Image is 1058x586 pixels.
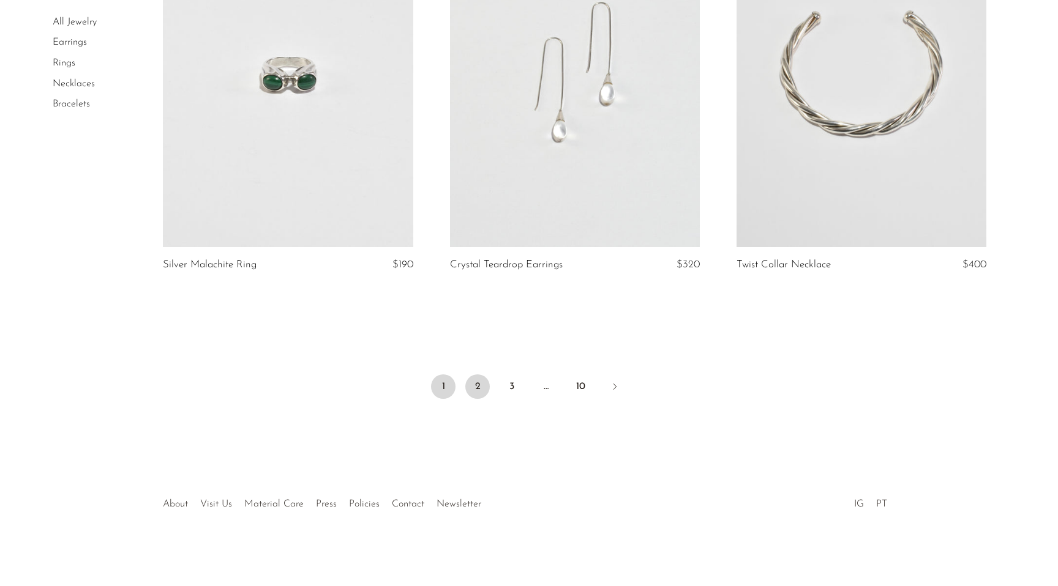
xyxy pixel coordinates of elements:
a: Silver Malachite Ring [163,259,257,270]
a: Bracelets [53,99,90,109]
a: Visit Us [200,499,232,509]
a: Necklaces [53,79,95,89]
a: All Jewelry [53,17,97,27]
span: $190 [392,259,413,270]
a: Policies [349,499,380,509]
span: $320 [677,259,700,270]
a: 2 [465,374,490,399]
span: 1 [431,374,456,399]
a: Rings [53,58,75,68]
a: IG [854,499,864,509]
ul: Social Medias [848,489,893,513]
a: 10 [568,374,593,399]
span: … [534,374,558,399]
a: Material Care [244,499,304,509]
a: 3 [500,374,524,399]
a: Crystal Teardrop Earrings [450,259,563,270]
a: Twist Collar Necklace [737,259,831,270]
a: Next [602,374,627,401]
a: About [163,499,188,509]
span: $400 [962,259,986,270]
a: Earrings [53,38,87,48]
a: Contact [392,499,424,509]
ul: Quick links [157,489,487,513]
a: PT [876,499,887,509]
a: Press [316,499,337,509]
